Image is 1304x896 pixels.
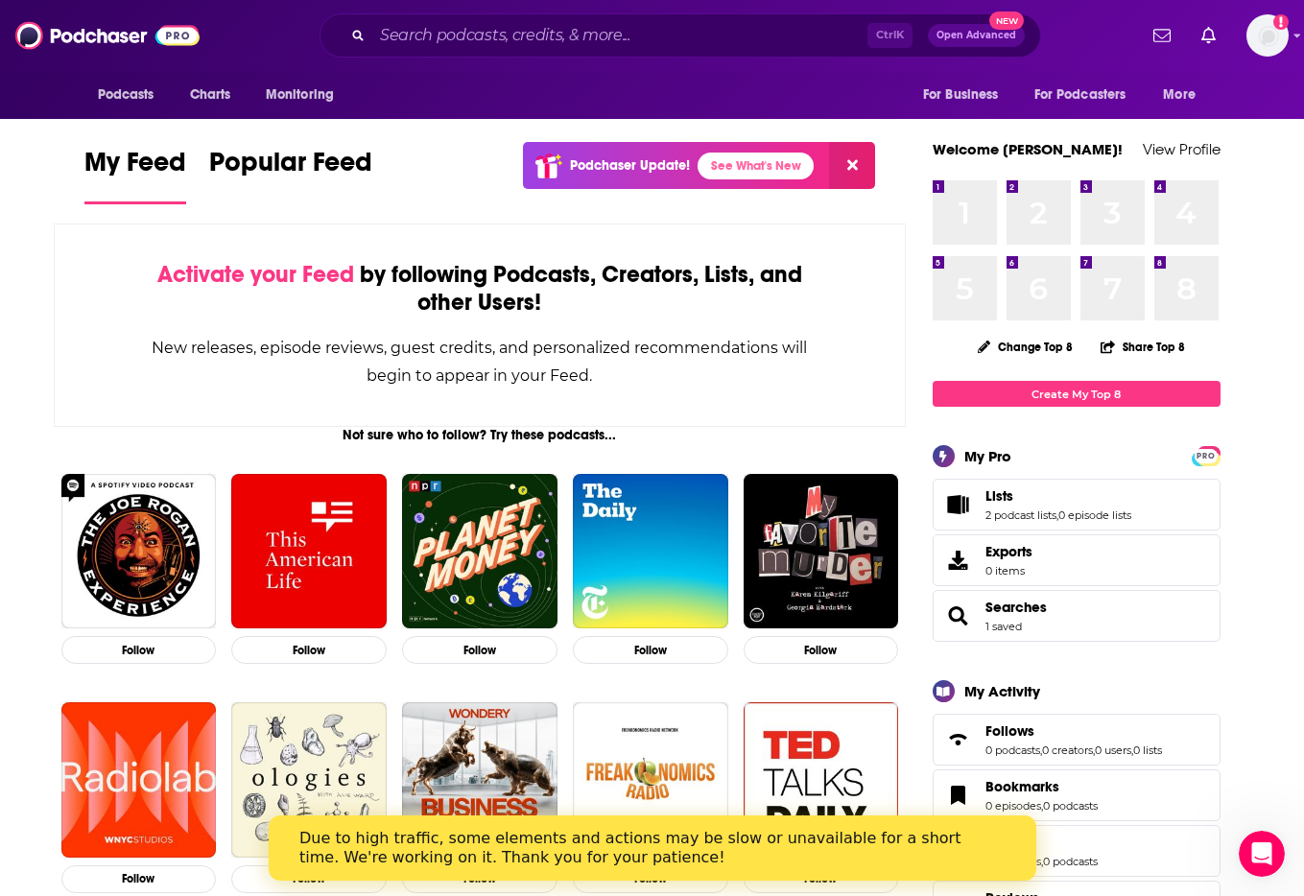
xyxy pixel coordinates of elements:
[252,77,359,113] button: open menu
[402,702,557,858] img: Business Wars
[178,77,243,113] a: Charts
[573,636,728,664] button: Follow
[190,82,231,108] span: Charts
[61,865,217,893] button: Follow
[570,157,690,174] p: Podchaser Update!
[1040,743,1042,757] span: ,
[867,23,913,48] span: Ctrl K
[84,146,186,190] span: My Feed
[933,769,1221,821] span: Bookmarks
[573,474,728,629] img: The Daily
[744,636,899,664] button: Follow
[151,334,810,389] div: New releases, episode reviews, guest credits, and personalized recommendations will begin to appe...
[939,491,978,518] a: Lists
[933,590,1221,642] span: Searches
[933,714,1221,766] span: Follows
[966,335,1085,359] button: Change Top 8
[98,82,154,108] span: Podcasts
[231,865,387,893] button: Follow
[266,82,334,108] span: Monitoring
[1093,743,1095,757] span: ,
[985,799,1041,813] a: 0 episodes
[744,474,899,629] img: My Favorite Murder with Karen Kilgariff and Georgia Hardstark
[231,702,387,858] img: Ologies with Alie Ward
[1239,831,1285,877] iframe: Intercom live chat
[1100,328,1186,365] button: Share Top 8
[985,834,1098,851] a: Ratings
[1146,19,1178,52] a: Show notifications dropdown
[937,31,1016,40] span: Open Advanced
[1246,14,1289,57] span: Logged in as mresewehr
[985,778,1098,795] a: Bookmarks
[985,722,1162,740] a: Follows
[1041,855,1043,868] span: ,
[939,782,978,809] a: Bookmarks
[933,479,1221,531] span: Lists
[1041,799,1043,813] span: ,
[157,260,354,289] span: Activate your Feed
[933,534,1221,586] a: Exports
[402,636,557,664] button: Follow
[985,543,1032,560] span: Exports
[933,381,1221,407] a: Create My Top 8
[933,825,1221,877] span: Ratings
[402,474,557,629] img: Planet Money
[151,261,810,317] div: by following Podcasts, Creators, Lists, and other Users!
[15,17,200,54] img: Podchaser - Follow, Share and Rate Podcasts
[1022,77,1154,113] button: open menu
[209,146,372,190] span: Popular Feed
[923,82,999,108] span: For Business
[744,702,899,858] img: TED Talks Daily
[231,474,387,629] img: This American Life
[989,12,1024,30] span: New
[1273,14,1289,30] svg: Add a profile image
[985,722,1034,740] span: Follows
[573,702,728,858] img: Freakonomics Radio
[1246,14,1289,57] img: User Profile
[928,24,1025,47] button: Open AdvancedNew
[1131,743,1133,757] span: ,
[1058,508,1131,522] a: 0 episode lists
[1194,19,1223,52] a: Show notifications dropdown
[372,20,867,51] input: Search podcasts, credits, & more...
[698,153,814,179] a: See What's New
[1043,855,1098,868] a: 0 podcasts
[939,726,978,753] a: Follows
[54,427,907,443] div: Not sure who to follow? Try these podcasts...
[1246,14,1289,57] button: Show profile menu
[1043,799,1098,813] a: 0 podcasts
[1056,508,1058,522] span: ,
[84,77,179,113] button: open menu
[933,140,1123,158] a: Welcome [PERSON_NAME]!
[209,146,372,204] a: Popular Feed
[985,743,1040,757] a: 0 podcasts
[1195,448,1218,462] a: PRO
[231,636,387,664] button: Follow
[1150,77,1220,113] button: open menu
[61,702,217,858] img: Radiolab
[985,508,1056,522] a: 2 podcast lists
[985,487,1131,505] a: Lists
[1133,743,1162,757] a: 0 lists
[985,620,1022,633] a: 1 saved
[939,547,978,574] span: Exports
[964,447,1011,465] div: My Pro
[61,474,217,629] a: The Joe Rogan Experience
[985,599,1047,616] a: Searches
[320,13,1041,58] div: Search podcasts, credits, & more...
[1163,82,1196,108] span: More
[269,815,1036,881] iframe: Intercom live chat banner
[985,778,1059,795] span: Bookmarks
[1195,449,1218,463] span: PRO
